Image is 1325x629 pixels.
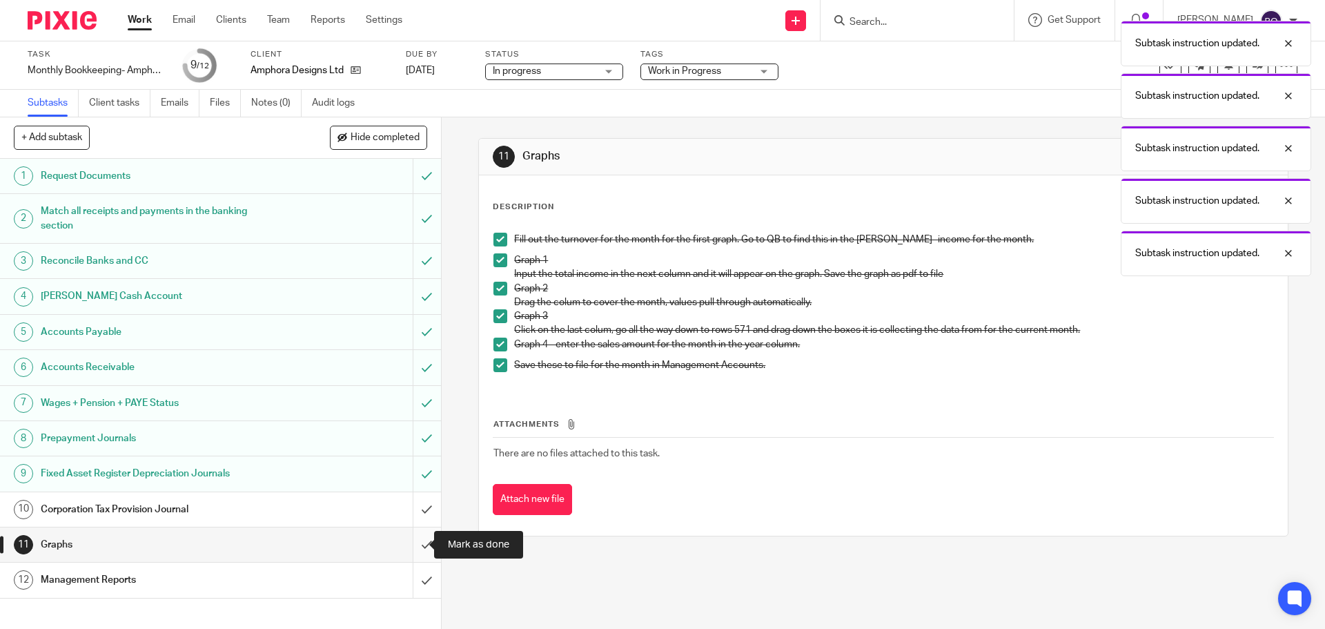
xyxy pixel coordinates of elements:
p: Subtask instruction updated. [1135,246,1259,260]
div: 1 [14,166,33,186]
a: Subtasks [28,90,79,117]
span: [DATE] [406,66,435,75]
h1: Graphs [41,534,279,555]
div: 12 [14,570,33,590]
p: Subtask instruction updated. [1135,194,1259,208]
a: Client tasks [89,90,150,117]
img: Pixie [28,11,97,30]
p: Fill out the turnover for the month for the first graph. Go to QB to find this in the [PERSON_NAM... [514,233,1273,246]
a: Files [210,90,241,117]
p: Description [493,202,554,213]
h1: Accounts Payable [41,322,279,342]
p: Click on the last colum, go all the way down to rows 571 and drag down the boxes it is collecting... [514,323,1273,337]
p: Graph 4 - enter the sales amount for the month in the year column. [514,338,1273,351]
h1: Match all receipts and payments in the banking section [41,201,279,236]
a: Emails [161,90,199,117]
label: Client [251,49,389,60]
h1: Wages + Pension + PAYE Status [41,393,279,414]
div: 7 [14,394,33,413]
div: 9 [190,57,209,73]
h1: [PERSON_NAME] Cash Account [41,286,279,307]
small: /12 [197,62,209,70]
button: + Add subtask [14,126,90,149]
div: 5 [14,322,33,342]
p: Drag the colum to cover the month, values pull through automatically. [514,296,1273,309]
label: Status [485,49,623,60]
a: Team [267,13,290,27]
div: 10 [14,500,33,519]
h1: Management Reports [41,570,279,590]
span: Attachments [493,420,560,428]
span: There are no files attached to this task. [493,449,660,458]
div: 4 [14,287,33,307]
a: Clients [216,13,246,27]
div: 8 [14,429,33,448]
p: Save these to file for the month in Management Accounts. [514,358,1273,372]
h1: Request Documents [41,166,279,186]
h1: Prepayment Journals [41,428,279,449]
div: 6 [14,358,33,377]
a: Notes (0) [251,90,302,117]
button: Hide completed [330,126,427,149]
p: Graph 3 [514,309,1273,323]
h1: Fixed Asset Register Depreciation Journals [41,463,279,484]
p: Graph 2 [514,282,1273,296]
h1: Reconcile Banks and CC [41,251,279,271]
div: 3 [14,251,33,271]
a: Email [173,13,195,27]
p: Amphora Designs Ltd [251,64,344,77]
div: Monthly Bookkeeping- Amphora [28,64,166,77]
p: Subtask instruction updated. [1135,142,1259,155]
div: 11 [14,535,33,554]
h1: Graphs [522,149,913,164]
a: Audit logs [312,90,365,117]
div: 11 [493,146,515,168]
p: Input the total income in the next column and it will appear on the graph. Save the graph as pdf ... [514,267,1273,281]
p: Graph 1 [514,253,1273,267]
a: Settings [366,13,402,27]
label: Due by [406,49,468,60]
img: svg%3E [1260,10,1282,32]
label: Tags [640,49,778,60]
p: Subtask instruction updated. [1135,37,1259,50]
a: Work [128,13,152,27]
p: Subtask instruction updated. [1135,89,1259,103]
button: Attach new file [493,484,572,515]
h1: Accounts Receivable [41,357,279,378]
span: Hide completed [351,133,420,144]
span: Work in Progress [648,66,721,76]
label: Task [28,49,166,60]
a: Reports [311,13,345,27]
span: In progress [493,66,541,76]
h1: Corporation Tax Provision Journal [41,499,279,520]
div: 9 [14,464,33,483]
div: 2 [14,209,33,229]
